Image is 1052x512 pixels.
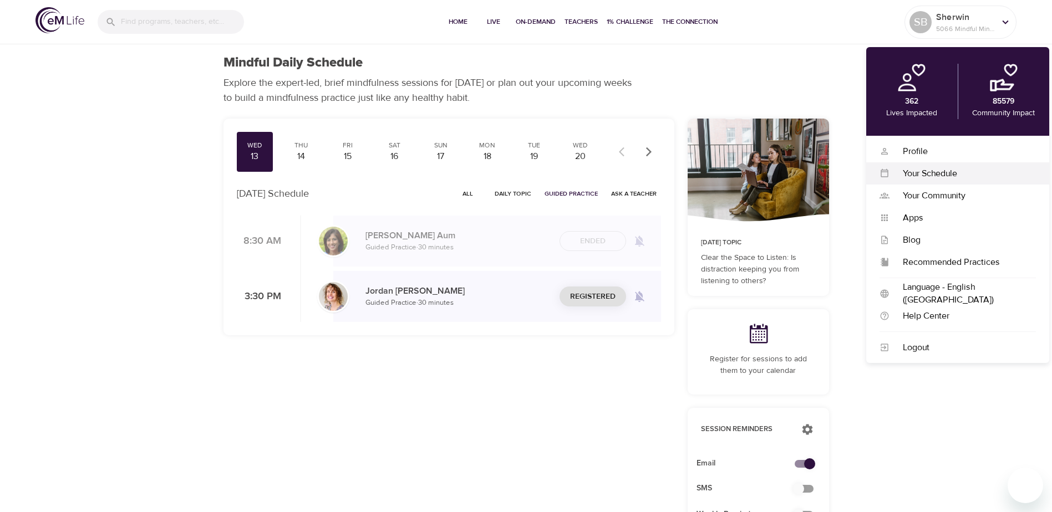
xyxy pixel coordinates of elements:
[993,96,1014,107] p: 85579
[223,75,639,105] p: Explore the expert-led, brief mindfulness sessions for [DATE] or plan out your upcoming weeks to ...
[445,16,471,28] span: Home
[241,150,269,163] div: 13
[237,289,281,304] p: 3:30 PM
[626,228,653,254] span: Remind me when a class goes live every Wednesday at 8:30 AM
[662,16,718,28] span: The Connection
[898,64,926,91] img: personal.png
[560,286,626,307] button: Registered
[480,16,507,28] span: Live
[701,354,816,377] p: Register for sessions to add them to your calendar
[474,141,501,150] div: Mon
[241,141,269,150] div: Wed
[365,229,551,242] p: [PERSON_NAME] Aum
[890,310,1036,322] div: Help Center
[540,185,602,202] button: Guided Practice
[890,167,1036,180] div: Your Schedule
[223,55,363,71] h1: Mindful Daily Schedule
[490,185,536,202] button: Daily Topic
[334,141,362,150] div: Fri
[890,212,1036,224] div: Apps
[886,107,937,119] p: Lives Impacted
[567,150,594,163] div: 20
[890,256,1036,269] div: Recommended Practices
[701,238,816,248] p: [DATE] Topic
[319,227,348,255] img: Alisha%20Aum%208-9-21.jpg
[936,24,995,34] p: 5066 Mindful Minutes
[1008,468,1043,503] iframe: Button to launch messaging window
[237,234,281,249] p: 8:30 AM
[890,234,1036,247] div: Blog
[450,185,486,202] button: All
[890,190,1036,202] div: Your Community
[565,16,598,28] span: Teachers
[319,282,348,311] img: Jordan-Whitehead.jpg
[455,188,481,199] span: All
[697,483,802,494] span: SMS
[909,11,932,33] div: SB
[990,64,1018,91] img: community.png
[701,252,816,287] p: Clear the Space to Listen: Is distraction keeping you from listening to others?
[570,290,616,304] span: Registered
[427,150,455,163] div: 17
[626,283,653,310] span: Remind me when a class goes live every Wednesday at 3:30 PM
[972,107,1035,119] p: Community Impact
[365,298,551,309] p: Guided Practice · 30 minutes
[334,150,362,163] div: 15
[287,141,315,150] div: Thu
[495,188,531,199] span: Daily Topic
[936,11,995,24] p: Sherwin
[237,186,309,201] p: [DATE] Schedule
[890,281,1036,306] div: Language - English ([GEOGRAPHIC_DATA])
[121,10,244,34] input: Find programs, teachers, etc...
[520,141,548,150] div: Tue
[611,188,657,199] span: Ask a Teacher
[365,242,551,253] p: Guided Practice · 30 minutes
[516,16,556,28] span: On-Demand
[701,424,790,435] p: Session Reminders
[905,96,918,107] p: 362
[607,185,661,202] button: Ask a Teacher
[287,150,315,163] div: 14
[607,16,653,28] span: 1% Challenge
[520,150,548,163] div: 19
[890,341,1036,354] div: Logout
[35,7,84,33] img: logo
[890,145,1036,158] div: Profile
[567,141,594,150] div: Wed
[380,150,408,163] div: 16
[365,284,551,298] p: Jordan [PERSON_NAME]
[427,141,455,150] div: Sun
[697,458,802,469] span: Email
[474,150,501,163] div: 18
[545,188,598,199] span: Guided Practice
[380,141,408,150] div: Sat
